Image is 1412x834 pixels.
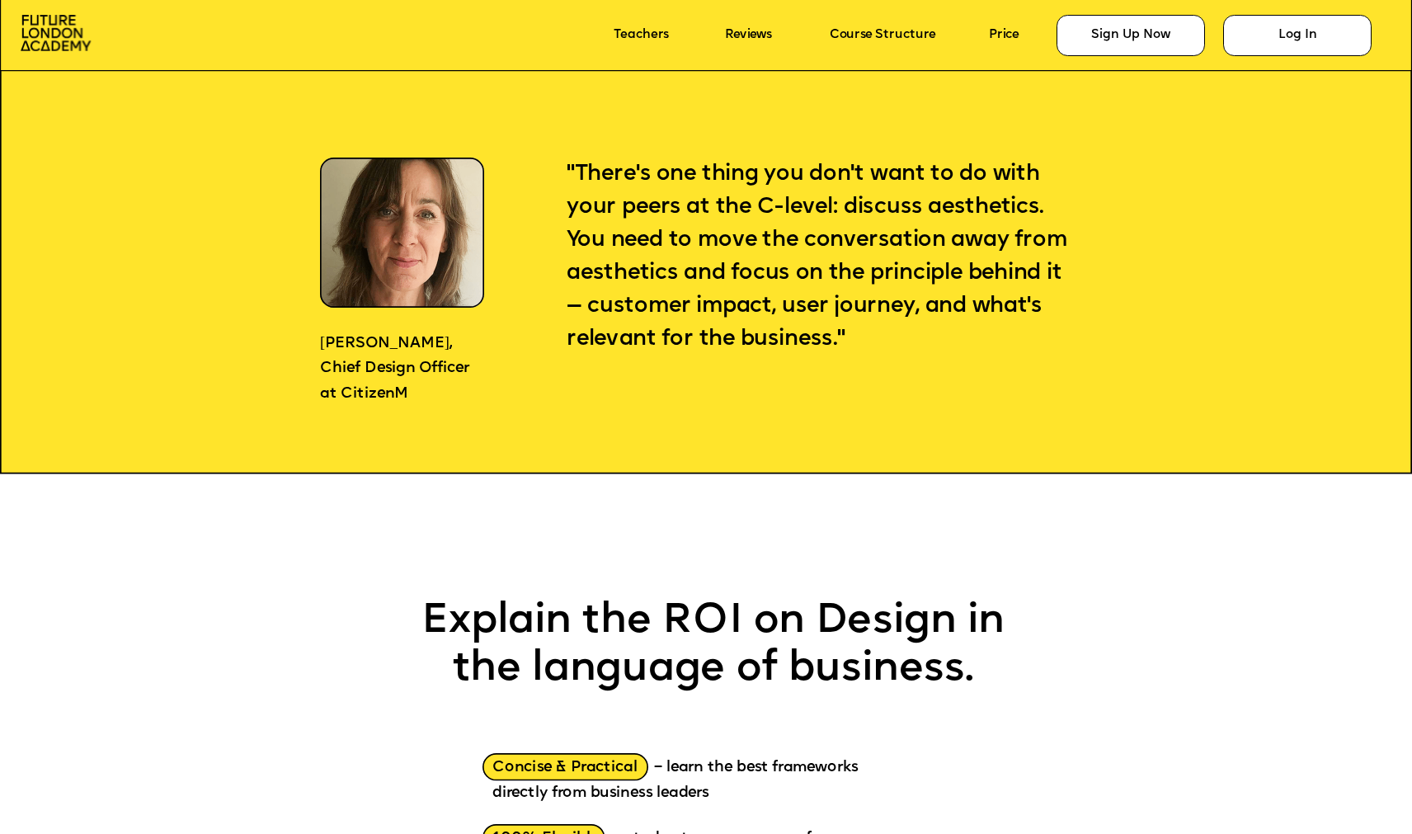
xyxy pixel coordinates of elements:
a: Price [989,29,1019,43]
a: Course Structure [830,29,936,43]
span: "There's one thing you don't want to do with your peers at the C-level: discuss aesthetics. You n... [567,163,1073,350]
span: [PERSON_NAME], [320,337,452,351]
a: Reviews [725,29,772,43]
span: Concise & Practical – learn the best frameworks directly from business leaders [492,761,862,800]
span: Chief Design Officer at CitizenM [320,362,473,402]
img: image-aac980e9-41de-4c2d-a048-f29dd30a0068.png [21,15,91,50]
p: Explain the ROI on Design in the language of business. [408,597,1018,694]
a: Teachers [614,29,669,43]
